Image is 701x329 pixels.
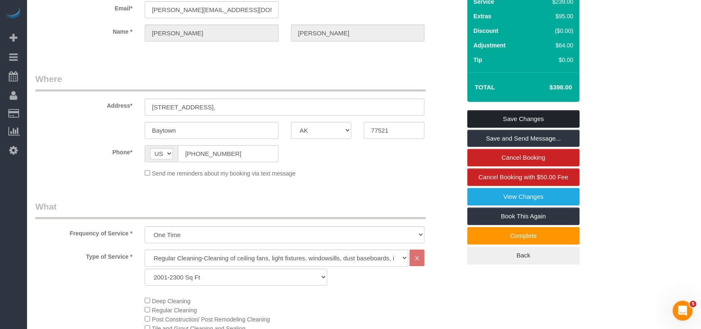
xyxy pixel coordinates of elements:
[35,200,426,219] legend: What
[690,301,696,307] span: 5
[467,247,580,264] a: Back
[29,1,138,12] label: Email*
[145,1,278,18] input: Email*
[474,41,506,49] label: Adjustment
[535,56,573,64] div: $0.00
[29,99,138,110] label: Address*
[475,84,495,91] strong: Total
[145,122,278,139] input: City*
[364,122,425,139] input: Zip Code*
[474,12,491,20] label: Extras
[152,316,270,323] span: Post Construction/ Post Remodeling Cleaning
[467,168,580,186] a: Cancel Booking with $50.00 Fee
[152,307,197,314] span: Regular Cleaning
[29,145,138,156] label: Phone*
[5,8,22,20] img: Automaid Logo
[467,110,580,128] a: Save Changes
[479,173,568,181] span: Cancel Booking with $50.00 Fee
[29,25,138,36] label: Name *
[673,301,693,321] iframe: Intercom live chat
[467,149,580,166] a: Cancel Booking
[178,145,278,162] input: Phone*
[152,298,190,304] span: Deep Cleaning
[525,84,572,91] h4: $398.00
[467,188,580,205] a: View Changes
[474,56,482,64] label: Tip
[474,27,499,35] label: Discount
[535,27,573,35] div: ($0.00)
[291,25,425,42] input: Last Name*
[152,170,296,177] span: Send me reminders about my booking via text message
[467,208,580,225] a: Book This Again
[145,25,278,42] input: First Name*
[467,227,580,245] a: Complete
[29,226,138,237] label: Frequency of Service *
[35,73,426,92] legend: Where
[535,12,573,20] div: $95.00
[29,250,138,261] label: Type of Service *
[535,41,573,49] div: $64.00
[467,130,580,147] a: Save and Send Message...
